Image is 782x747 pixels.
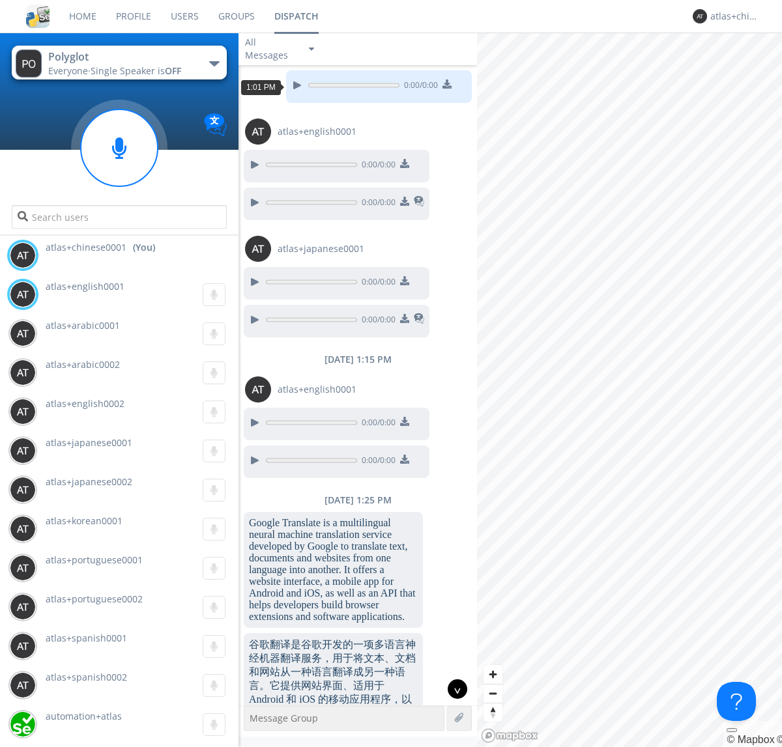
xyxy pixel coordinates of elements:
img: download media button [442,79,452,89]
img: translated-message [414,196,424,206]
span: atlas+english0001 [278,125,356,138]
span: atlas+japanese0002 [46,475,132,488]
div: All Messages [245,36,297,62]
span: automation+atlas [46,710,122,722]
span: Single Speaker is [91,64,181,77]
img: 373638.png [693,9,707,23]
span: This is a translated message [414,194,424,211]
span: 1:01 PM [246,83,276,92]
span: 0:00 / 0:00 [357,314,396,328]
button: Zoom in [484,665,502,684]
img: 373638.png [245,236,271,262]
img: download media button [400,417,409,426]
img: 373638.png [245,119,271,145]
span: atlas+arabic0002 [46,358,120,371]
button: Toggle attribution [727,728,737,732]
img: download media button [400,159,409,168]
span: atlas+spanish0001 [46,632,127,644]
span: atlas+japanese0001 [46,436,132,449]
span: atlas+portuguese0001 [46,554,143,566]
img: 373638.png [10,633,36,659]
span: atlas+japanese0001 [278,242,364,255]
img: d2d01cd9b4174d08988066c6d424eccd [10,711,36,737]
span: This is a translated message [414,311,424,328]
img: 373638.png [10,320,36,346]
div: Everyone · [48,64,195,78]
button: Zoom out [484,684,502,703]
div: [DATE] 1:25 PM [239,494,477,507]
button: PolyglotEveryone·Single Speaker isOFF [12,46,226,79]
img: Translation enabled [204,113,227,136]
span: atlas+spanish0002 [46,671,127,683]
img: 373638.png [10,242,36,268]
img: 373638.png [10,477,36,503]
img: 373638.png [10,399,36,425]
span: 0:00 / 0:00 [357,455,396,469]
div: ^ [448,679,467,699]
span: Zoom out [484,684,502,703]
span: atlas+arabic0001 [46,319,120,331]
span: atlas+korean0001 [46,514,123,527]
a: Mapbox logo [481,728,538,743]
img: translated-message [414,313,424,324]
img: 373638.png [10,555,36,581]
span: atlas+portuguese0002 [46,593,143,605]
span: 0:00 / 0:00 [357,276,396,290]
img: 373638.png [10,281,36,307]
dc-p: Google Translate is a multilingual neural machine translation service developed by Google to tran... [249,517,418,623]
img: download media button [400,276,409,285]
img: download media button [400,314,409,323]
img: download media button [400,197,409,206]
img: 373638.png [10,438,36,464]
div: [DATE] 1:15 PM [239,353,477,366]
img: 373638.png [10,672,36,698]
input: Search users [12,205,226,229]
a: Mapbox [727,734,774,745]
div: (You) [133,241,155,254]
span: atlas+chinese0001 [46,241,126,254]
span: 0:00 / 0:00 [399,79,438,94]
span: atlas+english0001 [278,383,356,396]
div: Polyglot [48,49,195,64]
img: download media button [400,455,409,464]
span: atlas+english0002 [46,397,124,410]
span: OFF [165,64,181,77]
button: Reset bearing to north [484,703,502,722]
span: Reset bearing to north [484,703,502,722]
span: 0:00 / 0:00 [357,417,396,431]
dc-p: 谷歌翻译是谷歌开发的一项多语言神经机器翻译服务，用于将文本、文档和网站从一种语言翻译成另一种语言。它提供网站界面、适用于 Android 和 iOS 的移动应用程序，以及帮助开发人员构建浏览器扩... [249,638,418,734]
img: 373638.png [10,516,36,542]
img: caret-down-sm.svg [309,48,314,51]
span: 0:00 / 0:00 [357,159,396,173]
img: 373638.png [10,359,36,386]
img: 373638.png [245,376,271,402]
div: atlas+chinese0001 [710,10,759,23]
span: 0:00 / 0:00 [357,197,396,211]
iframe: Toggle Customer Support [717,682,756,721]
img: 373638.png [16,49,42,78]
img: 373638.png [10,594,36,620]
img: cddb5a64eb264b2086981ab96f4c1ba7 [26,5,50,28]
span: atlas+english0001 [46,280,124,292]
